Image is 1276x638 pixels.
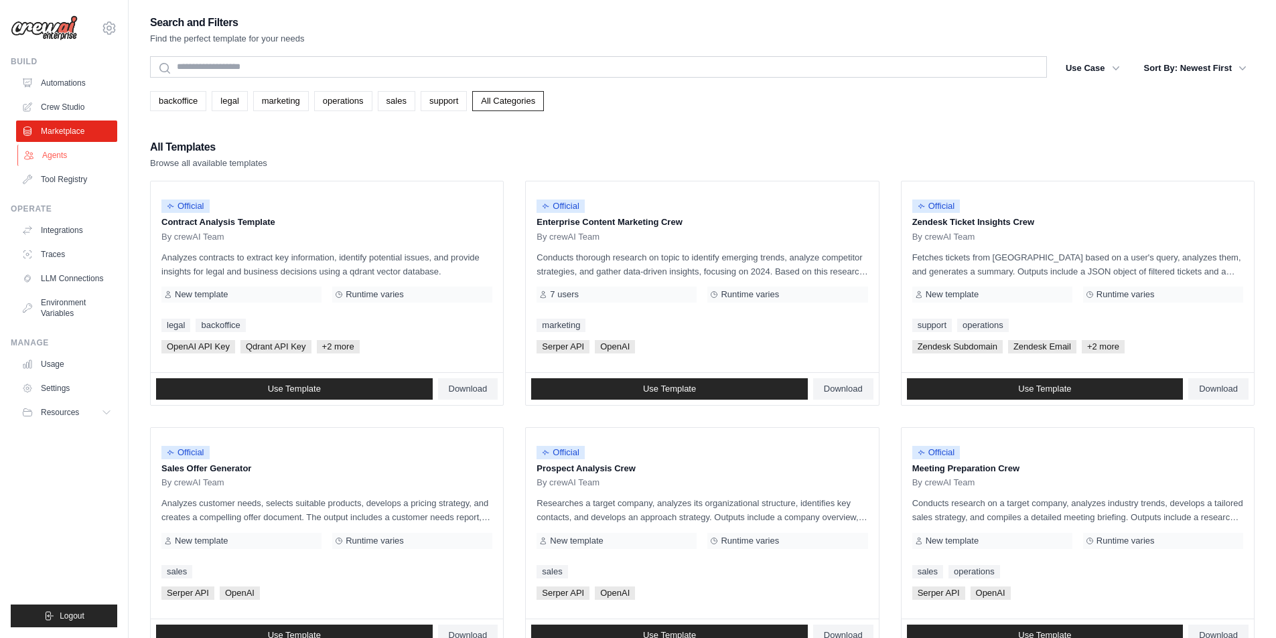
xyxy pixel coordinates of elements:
[449,384,488,394] span: Download
[537,565,567,578] a: sales
[1096,289,1155,300] span: Runtime varies
[948,565,1000,578] a: operations
[912,200,961,213] span: Official
[41,407,79,418] span: Resources
[161,216,492,229] p: Contract Analysis Template
[11,56,117,67] div: Build
[268,384,321,394] span: Use Template
[912,565,943,578] a: sales
[438,378,498,400] a: Download
[824,384,863,394] span: Download
[17,145,119,166] a: Agents
[907,378,1184,400] a: Use Template
[912,446,961,459] span: Official
[912,319,952,332] a: support
[537,496,867,524] p: Researches a target company, analyzes its organizational structure, identifies key contacts, and ...
[537,250,867,278] p: Conducts thorough research on topic to identify emerging trends, analyze competitor strategies, a...
[971,586,1011,600] span: OpenAI
[161,232,224,242] span: By crewAI Team
[16,244,117,265] a: Traces
[1136,56,1255,80] button: Sort By: Newest First
[16,96,117,118] a: Crew Studio
[1096,536,1155,546] span: Runtime varies
[161,340,235,353] span: OpenAI API Key
[161,477,224,488] span: By crewAI Team
[161,462,492,475] p: Sales Offer Generator
[11,204,117,214] div: Operate
[161,496,492,524] p: Analyzes customer needs, selects suitable products, develops a pricing strategy, and creates a co...
[912,216,1243,229] p: Zendesk Ticket Insights Crew
[317,340,360,353] span: +2 more
[1209,574,1276,638] div: Widget de chat
[912,232,975,242] span: By crewAI Team
[16,402,117,423] button: Resources
[912,462,1243,475] p: Meeting Preparation Crew
[912,340,1003,353] span: Zendesk Subdomain
[537,232,599,242] span: By crewAI Team
[161,250,492,278] p: Analyzes contracts to extract key information, identify potential issues, and provide insights fo...
[813,378,873,400] a: Download
[161,319,190,332] a: legal
[161,200,210,213] span: Official
[220,586,260,600] span: OpenAI
[11,605,117,627] button: Logout
[1199,384,1238,394] span: Download
[16,378,117,399] a: Settings
[537,319,585,332] a: marketing
[595,340,635,353] span: OpenAI
[346,289,404,300] span: Runtime varies
[240,340,311,353] span: Qdrant API Key
[161,565,192,578] a: sales
[150,138,267,157] h2: All Templates
[161,586,214,600] span: Serper API
[537,200,585,213] span: Official
[16,220,117,241] a: Integrations
[643,384,696,394] span: Use Template
[60,611,84,621] span: Logout
[912,496,1243,524] p: Conducts research on a target company, analyzes industry trends, develops a tailored sales strate...
[537,446,585,459] span: Official
[16,353,117,375] a: Usage
[537,462,867,475] p: Prospect Analysis Crew
[550,289,579,300] span: 7 users
[472,91,544,111] a: All Categories
[926,289,979,300] span: New template
[1082,340,1125,353] span: +2 more
[314,91,372,111] a: operations
[1058,56,1128,80] button: Use Case
[537,586,589,600] span: Serper API
[11,15,78,41] img: Logo
[212,91,247,111] a: legal
[721,289,779,300] span: Runtime varies
[912,586,965,600] span: Serper API
[16,72,117,94] a: Automations
[11,337,117,348] div: Manage
[150,157,267,170] p: Browse all available templates
[421,91,467,111] a: support
[912,477,975,488] span: By crewAI Team
[175,289,228,300] span: New template
[550,536,603,546] span: New template
[16,268,117,289] a: LLM Connections
[378,91,415,111] a: sales
[912,250,1243,278] p: Fetches tickets from [GEOGRAPHIC_DATA] based on a user's query, analyzes them, and generates a su...
[595,586,635,600] span: OpenAI
[537,340,589,353] span: Serper API
[531,378,808,400] a: Use Template
[16,121,117,142] a: Marketplace
[721,536,779,546] span: Runtime varies
[346,536,404,546] span: Runtime varies
[16,292,117,324] a: Environment Variables
[150,13,305,32] h2: Search and Filters
[175,536,228,546] span: New template
[926,536,979,546] span: New template
[196,319,245,332] a: backoffice
[16,169,117,190] a: Tool Registry
[1018,384,1071,394] span: Use Template
[156,378,433,400] a: Use Template
[537,477,599,488] span: By crewAI Team
[1008,340,1076,353] span: Zendesk Email
[1188,378,1249,400] a: Download
[1209,574,1276,638] iframe: Chat Widget
[161,446,210,459] span: Official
